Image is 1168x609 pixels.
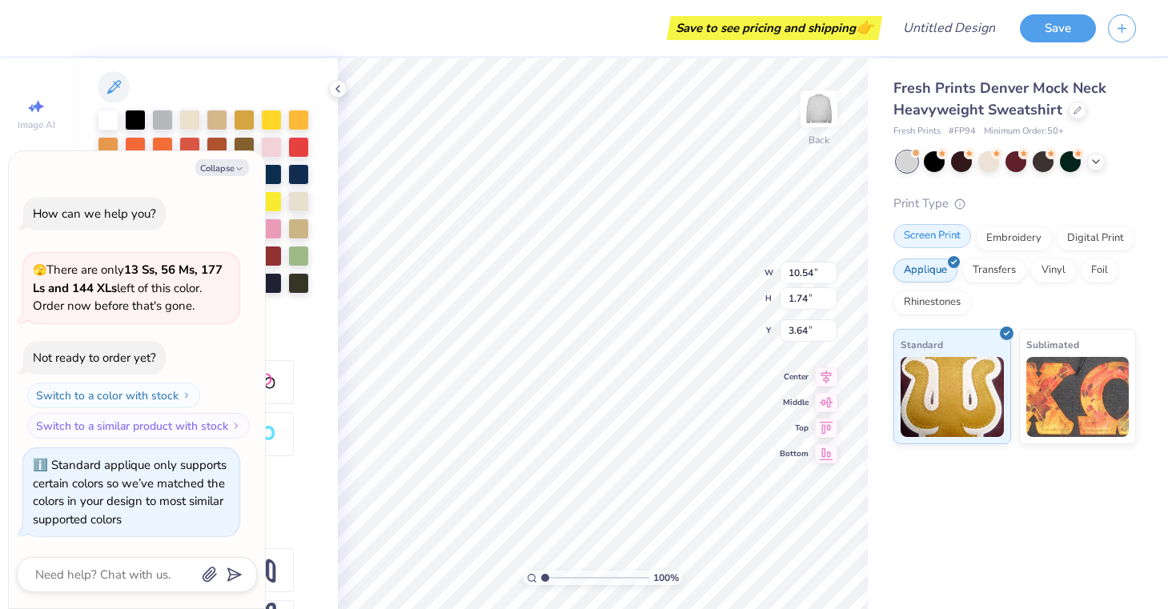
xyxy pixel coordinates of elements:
[33,350,156,366] div: Not ready to order yet?
[893,258,957,282] div: Applique
[1026,357,1130,437] img: Sublimated
[33,262,223,296] strong: 13 Ss, 56 Ms, 177 Ls and 144 XLs
[182,391,191,400] img: Switch to a color with stock
[803,93,835,125] img: Back
[653,571,679,585] span: 100 %
[780,397,809,408] span: Middle
[27,383,200,408] button: Switch to a color with stock
[890,12,1008,44] input: Untitled Design
[809,133,829,147] div: Back
[901,336,943,353] span: Standard
[976,226,1052,250] div: Embroidery
[1057,226,1134,250] div: Digital Print
[671,16,878,40] div: Save to see pricing and shipping
[780,371,809,383] span: Center
[1081,258,1118,282] div: Foil
[1020,14,1096,42] button: Save
[231,421,241,431] img: Switch to a similar product with stock
[1026,336,1079,353] span: Sublimated
[780,448,809,459] span: Bottom
[780,423,809,434] span: Top
[27,413,250,439] button: Switch to a similar product with stock
[1031,258,1076,282] div: Vinyl
[893,125,941,138] span: Fresh Prints
[33,457,227,527] div: Standard applique only supports certain colors so we’ve matched the colors in your design to most...
[949,125,976,138] span: # FP94
[962,258,1026,282] div: Transfers
[18,118,55,131] span: Image AI
[901,357,1004,437] img: Standard
[33,262,46,278] span: 🫣
[856,18,873,37] span: 👉
[893,78,1106,119] span: Fresh Prints Denver Mock Neck Heavyweight Sweatshirt
[33,262,223,314] span: There are only left of this color. Order now before that's gone.
[984,125,1064,138] span: Minimum Order: 50 +
[893,194,1136,213] div: Print Type
[893,224,971,248] div: Screen Print
[893,290,971,315] div: Rhinestones
[33,206,156,222] div: How can we help you?
[195,159,249,176] button: Collapse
